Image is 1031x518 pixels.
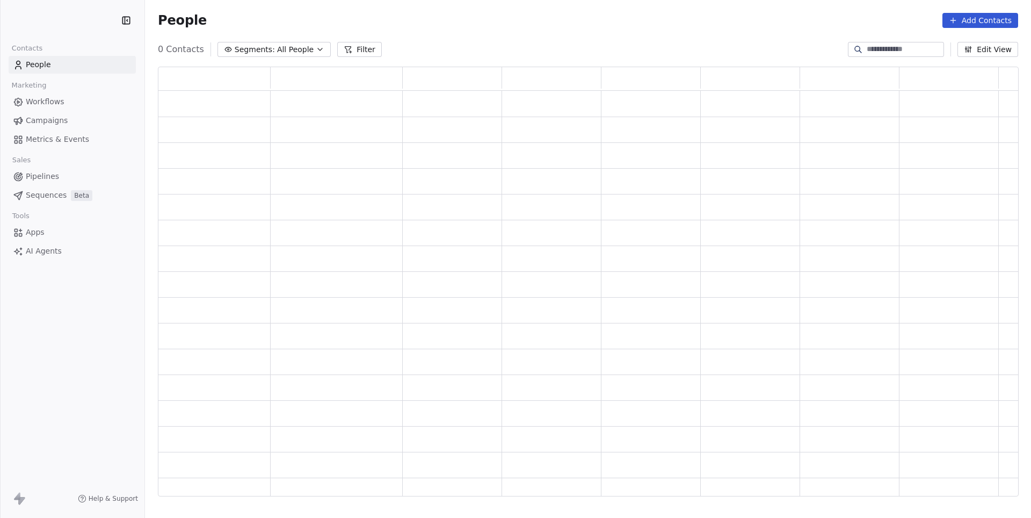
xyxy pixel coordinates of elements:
[26,190,67,201] span: Sequences
[158,12,207,28] span: People
[26,171,59,182] span: Pipelines
[9,242,136,260] a: AI Agents
[7,77,51,93] span: Marketing
[9,93,136,111] a: Workflows
[26,115,68,126] span: Campaigns
[78,494,138,503] a: Help & Support
[8,152,35,168] span: Sales
[277,44,314,55] span: All People
[26,134,89,145] span: Metrics & Events
[957,42,1018,57] button: Edit View
[337,42,382,57] button: Filter
[71,190,92,201] span: Beta
[9,131,136,148] a: Metrics & Events
[158,43,204,56] span: 0 Contacts
[26,227,45,238] span: Apps
[89,494,138,503] span: Help & Support
[7,40,47,56] span: Contacts
[235,44,275,55] span: Segments:
[9,168,136,185] a: Pipelines
[26,96,64,107] span: Workflows
[9,112,136,129] a: Campaigns
[26,246,62,257] span: AI Agents
[8,208,34,224] span: Tools
[26,59,51,70] span: People
[942,13,1018,28] button: Add Contacts
[9,186,136,204] a: SequencesBeta
[9,56,136,74] a: People
[9,224,136,241] a: Apps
